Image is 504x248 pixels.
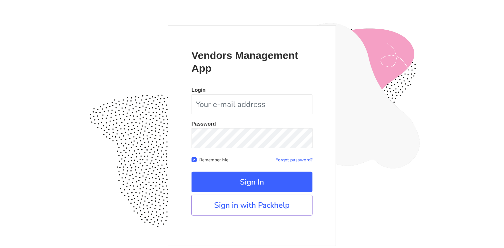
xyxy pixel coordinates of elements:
p: Password [192,121,313,127]
button: Sign In [192,172,312,192]
a: Forgot password? [275,157,312,163]
a: Sign in with Packhelp [192,195,312,215]
p: Vendors Management App [192,49,312,75]
p: Login [192,88,312,93]
label: Remember Me [199,156,228,163]
input: Your e-mail address [192,94,312,114]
